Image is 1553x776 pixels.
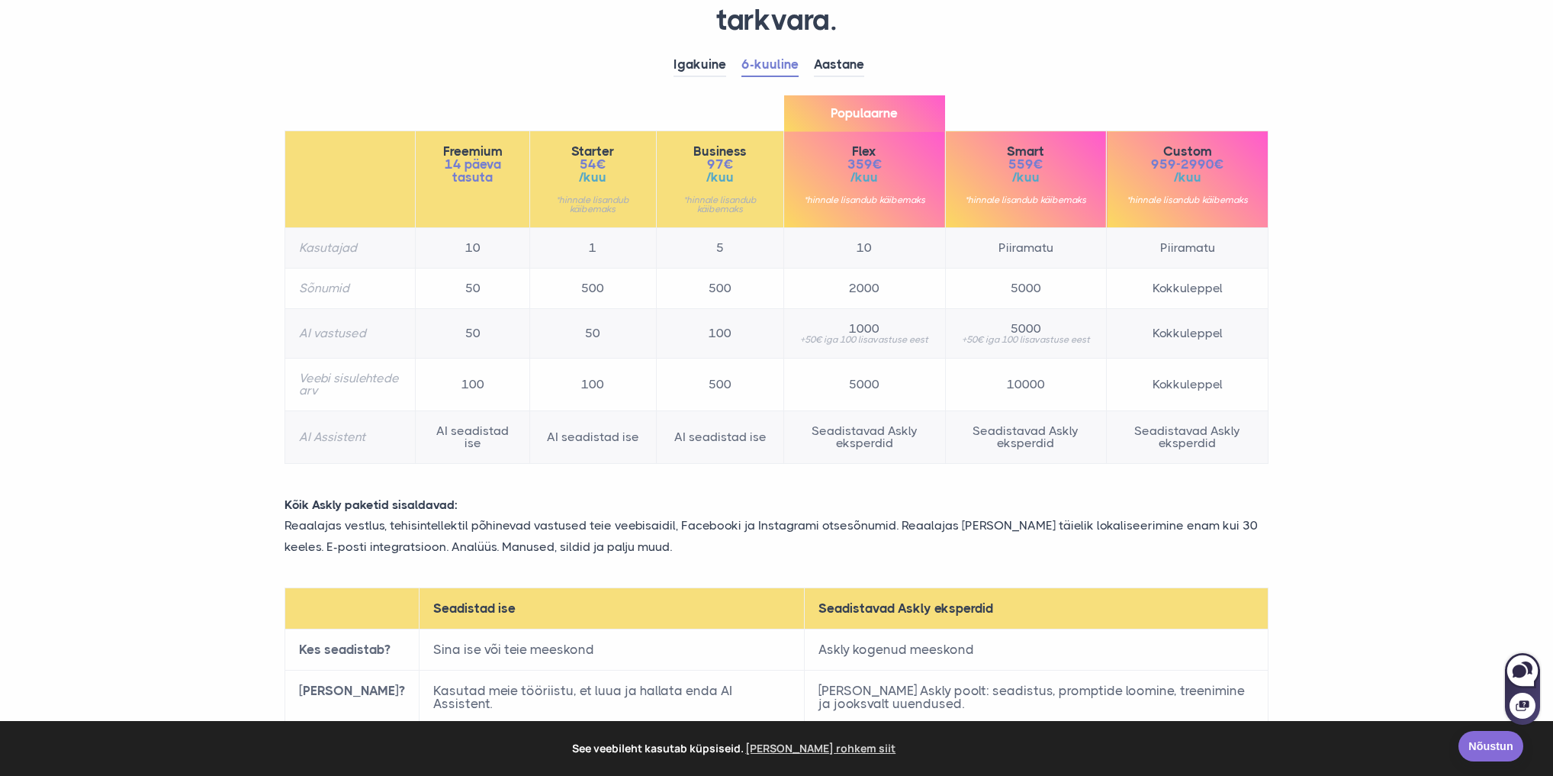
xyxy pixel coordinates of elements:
small: *hinnale lisandub käibemaks [544,195,643,214]
span: /kuu [544,171,643,184]
td: Sina ise või teie meeskond [420,629,805,670]
th: Veebi sisulehtede arv [285,359,416,411]
td: 100 [416,359,529,411]
th: Sõnumid [285,269,416,309]
td: AI seadistad ise [416,411,529,464]
td: 100 [657,309,784,359]
th: [PERSON_NAME]? [285,670,420,724]
th: Seadistavad Askly eksperdid [804,588,1268,629]
td: Piiramatu [945,228,1107,269]
span: 97€ [670,158,770,171]
span: 54€ [544,158,643,171]
td: 50 [416,309,529,359]
td: Kokkuleppel [1107,269,1268,309]
td: 100 [529,359,657,411]
span: Starter [544,145,643,158]
a: learn more about cookies [744,737,899,760]
span: /kuu [798,171,931,184]
td: 500 [657,359,784,411]
th: AI vastused [285,309,416,359]
span: Populaarne [784,95,945,131]
small: *hinnale lisandub käibemaks [670,195,770,214]
td: 50 [529,309,657,359]
td: 10000 [945,359,1107,411]
span: Smart [960,145,1093,158]
td: AI seadistad ise [529,411,657,464]
td: Seadistavad Askly eksperdid [1107,411,1268,464]
td: Askly kogenud meeskond [804,629,1268,670]
a: Aastane [814,53,864,77]
td: 50 [416,269,529,309]
td: Piiramatu [1107,228,1268,269]
span: 559€ [960,158,1093,171]
td: 10 [783,228,945,269]
span: Business [670,145,770,158]
p: Reaalajas vestlus, tehisintellektil põhinevad vastused teie veebisaidil, Facebooki ja Instagrami ... [273,515,1280,556]
td: 500 [529,269,657,309]
small: +50€ iga 100 lisavastuse eest [798,335,931,344]
span: Kokkuleppel [1121,327,1254,340]
span: 5000 [960,323,1093,335]
a: Nõustun [1458,731,1523,762]
small: *hinnale lisandub käibemaks [1121,195,1254,204]
span: Freemium [429,145,515,158]
td: 5000 [945,269,1107,309]
td: 5 [657,228,784,269]
span: 359€ [798,158,931,171]
td: AI seadistad ise [657,411,784,464]
a: Igakuine [674,53,726,77]
td: Seadistavad Askly eksperdid [783,411,945,464]
td: Seadistavad Askly eksperdid [945,411,1107,464]
td: 1 [529,228,657,269]
small: *hinnale lisandub käibemaks [798,195,931,204]
td: 10 [416,228,529,269]
span: /kuu [1121,171,1254,184]
td: [PERSON_NAME] Askly poolt: seadistus, promptide loomine, treenimine ja jooksvalt uuendused. [804,670,1268,724]
td: Kokkuleppel [1107,359,1268,411]
span: /kuu [960,171,1093,184]
td: 5000 [783,359,945,411]
span: Custom [1121,145,1254,158]
span: See veebileht kasutab küpsiseid. [22,737,1448,760]
span: 14 päeva tasuta [429,158,515,184]
th: AI Assistent [285,411,416,464]
td: Kasutad meie tööriistu, et luua ja hallata enda AI Assistent. [420,670,805,724]
small: +50€ iga 100 lisavastuse eest [960,335,1093,344]
th: Seadistad ise [420,588,805,629]
iframe: Askly chat [1503,650,1542,726]
th: Kes seadistab? [285,629,420,670]
span: Flex [798,145,931,158]
a: 6-kuuline [741,53,799,77]
strong: Kõik Askly paketid sisaldavad: [285,497,458,512]
span: /kuu [670,171,770,184]
td: 2000 [783,269,945,309]
span: 959-2990€ [1121,158,1254,171]
span: 1000 [798,323,931,335]
small: *hinnale lisandub käibemaks [960,195,1093,204]
th: Kasutajad [285,228,416,269]
td: 500 [657,269,784,309]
